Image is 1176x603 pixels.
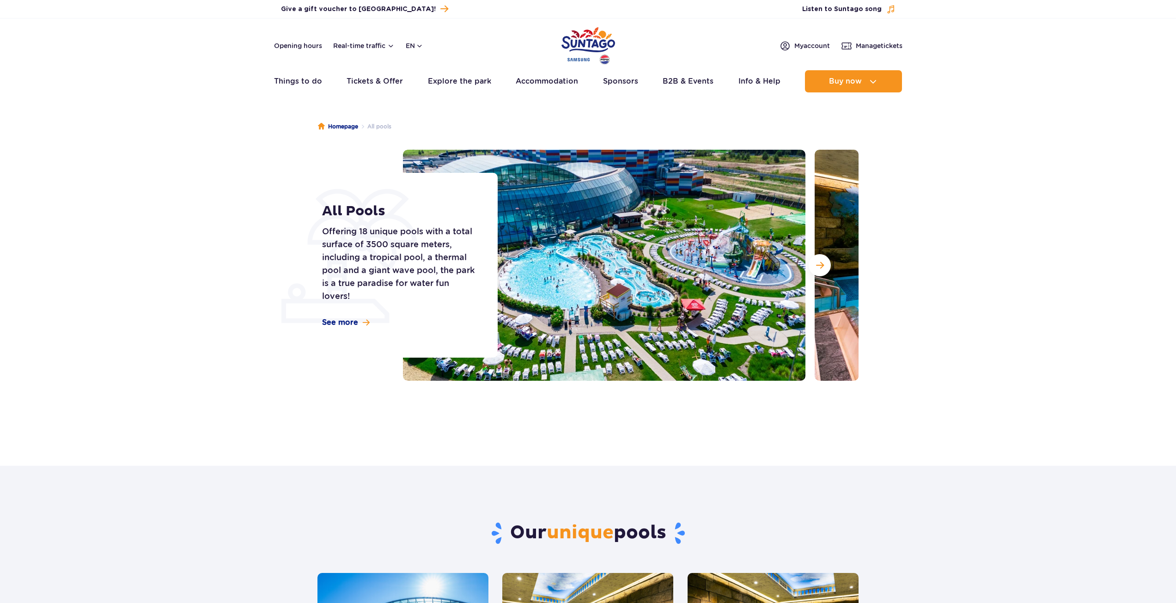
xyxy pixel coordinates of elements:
[406,41,423,50] button: en
[603,70,638,92] a: Sponsors
[738,70,780,92] a: Info & Help
[841,40,902,51] a: Managetickets
[802,5,882,14] span: Listen to Suntago song
[856,41,902,50] span: Manage tickets
[428,70,491,92] a: Explore the park
[794,41,830,50] span: My account
[663,70,713,92] a: B2B & Events
[516,70,578,92] a: Accommodation
[802,5,896,14] button: Listen to Suntago song
[318,122,358,131] a: Homepage
[274,70,322,92] a: Things to do
[780,40,830,51] a: Myaccount
[317,521,859,545] h2: Our pools
[403,150,805,381] img: Outdoor section of Suntago, with pools and slides, surrounded by sunbeds and greenery
[322,203,477,219] h1: All Pools
[281,3,448,15] a: Give a gift voucher to [GEOGRAPHIC_DATA]!
[809,254,831,276] button: Next slide
[322,317,358,328] span: See more
[274,41,322,50] a: Opening hours
[547,521,614,544] span: unique
[805,70,902,92] button: Buy now
[561,23,615,66] a: Park of Poland
[281,5,436,14] span: Give a gift voucher to [GEOGRAPHIC_DATA]!
[358,122,391,131] li: All pools
[347,70,403,92] a: Tickets & Offer
[322,317,370,328] a: See more
[333,42,395,49] button: Real-time traffic
[829,77,862,85] span: Buy now
[322,225,477,303] p: Offering 18 unique pools with a total surface of 3500 square meters, including a tropical pool, a...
